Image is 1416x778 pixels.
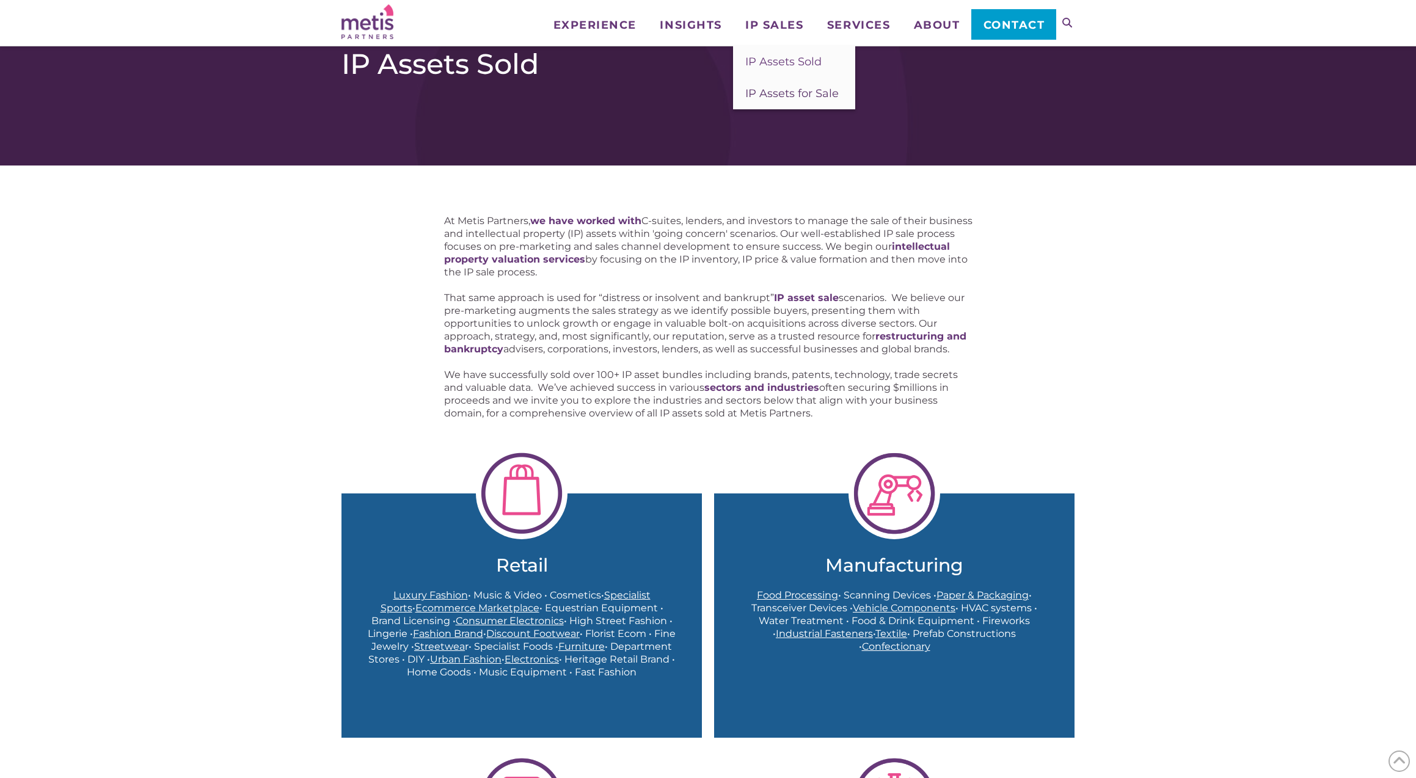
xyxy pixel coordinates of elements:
[444,291,973,355] p: That same approach is used for “distress or insolvent and bankrupt” scenarios. We believe our pre...
[558,641,605,652] a: Furniture
[553,20,637,31] span: Experience
[486,628,580,639] a: Discount Footwear
[853,602,955,614] a: Vehicle Components
[660,20,721,31] span: Insights
[776,628,873,639] a: Industrial Fasteners
[415,602,539,614] a: Ecommerce Marketplace
[733,78,855,109] a: IP Assets for Sale
[745,87,839,100] span: IP Assets for Sale
[936,589,1029,601] a: Paper & Packaging
[414,641,465,652] span: Streetwea
[849,448,940,539] img: Manufacturing-1-1024x1024.png
[430,653,502,665] a: Urban Fashion
[393,589,468,601] a: Luxury Fashion
[875,628,907,639] a: Textile
[745,55,822,68] span: IP Assets Sold
[745,20,803,31] span: IP Sales
[733,46,855,78] a: IP Assets Sold
[862,641,930,652] a: Confectionary
[704,382,819,393] a: sectors and industries
[971,9,1056,40] a: Contact
[444,368,973,420] p: We have successfully sold over 100+ IP asset bundles including brands, patents, technology, trade...
[505,653,559,665] a: Electronics
[757,589,838,601] a: Food Processing
[984,20,1045,31] span: Contact
[366,554,677,576] a: Retail
[456,615,564,627] a: Consumer Electronics
[341,47,1075,81] h1: IP Assets Sold
[476,448,567,539] img: Retail-e1613170977700.png
[530,215,641,227] a: we have worked with
[414,641,469,652] a: Streetwear
[341,4,393,39] img: Metis Partners
[413,628,483,639] a: Fashion Brand
[444,214,973,278] p: At Metis Partners, C-suites, lenders, and investors to manage the sale of their business and inte...
[774,292,839,304] a: IP asset sale
[1389,751,1410,772] span: Back to Top
[739,589,1050,653] p: • Scanning Devices • • Transceiver Devices • • HVAC systems • Water Treatment • Food & Drink Equi...
[914,20,960,31] span: About
[827,20,890,31] span: Services
[366,589,677,678] p: • Music & Video • Cosmetics• • • Equestrian Equipment • Brand Licensing • • High Street Fashion •...
[739,554,1050,576] a: Manufacturing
